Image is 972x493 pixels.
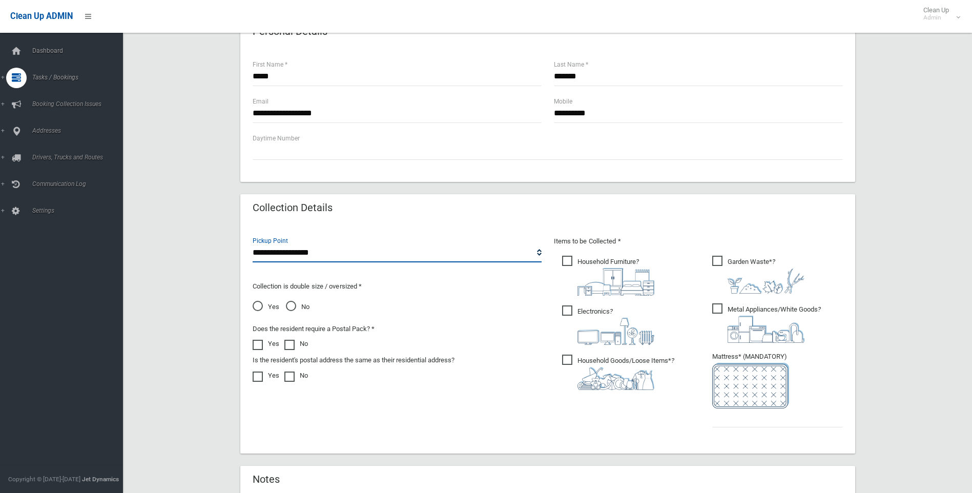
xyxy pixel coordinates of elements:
[29,47,131,54] span: Dashboard
[577,258,654,296] i: ?
[577,318,654,345] img: 394712a680b73dbc3d2a6a3a7ffe5a07.png
[918,6,959,22] span: Clean Up
[577,307,654,345] i: ?
[29,207,131,214] span: Settings
[562,256,654,296] span: Household Furniture
[712,256,804,294] span: Garden Waste*
[284,369,308,382] label: No
[10,11,73,21] span: Clean Up ADMIN
[240,198,345,218] header: Collection Details
[728,316,804,343] img: 36c1b0289cb1767239cdd3de9e694f19.png
[728,258,804,294] i: ?
[29,180,131,188] span: Communication Log
[29,154,131,161] span: Drivers, Trucks and Routes
[712,303,821,343] span: Metal Appliances/White Goods
[253,301,279,313] span: Yes
[286,301,309,313] span: No
[728,305,821,343] i: ?
[82,476,119,483] strong: Jet Dynamics
[712,353,843,408] span: Mattress* (MANDATORY)
[8,476,80,483] span: Copyright © [DATE]-[DATE]
[554,235,843,248] p: Items to be Collected *
[562,305,654,345] span: Electronics
[29,74,131,81] span: Tasks / Bookings
[253,323,375,335] label: Does the resident require a Postal Pack? *
[577,357,674,390] i: ?
[29,100,131,108] span: Booking Collection Issues
[712,363,789,408] img: e7408bece873d2c1783593a074e5cb2f.png
[253,354,454,366] label: Is the resident's postal address the same as their residential address?
[253,280,542,293] p: Collection is double size / oversized *
[577,367,654,390] img: b13cc3517677393f34c0a387616ef184.png
[29,127,131,134] span: Addresses
[240,469,292,489] header: Notes
[253,338,279,350] label: Yes
[577,268,654,296] img: aa9efdbe659d29b613fca23ba79d85cb.png
[923,14,949,22] small: Admin
[728,268,804,294] img: 4fd8a5c772b2c999c83690221e5242e0.png
[284,338,308,350] label: No
[253,369,279,382] label: Yes
[562,355,674,390] span: Household Goods/Loose Items*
